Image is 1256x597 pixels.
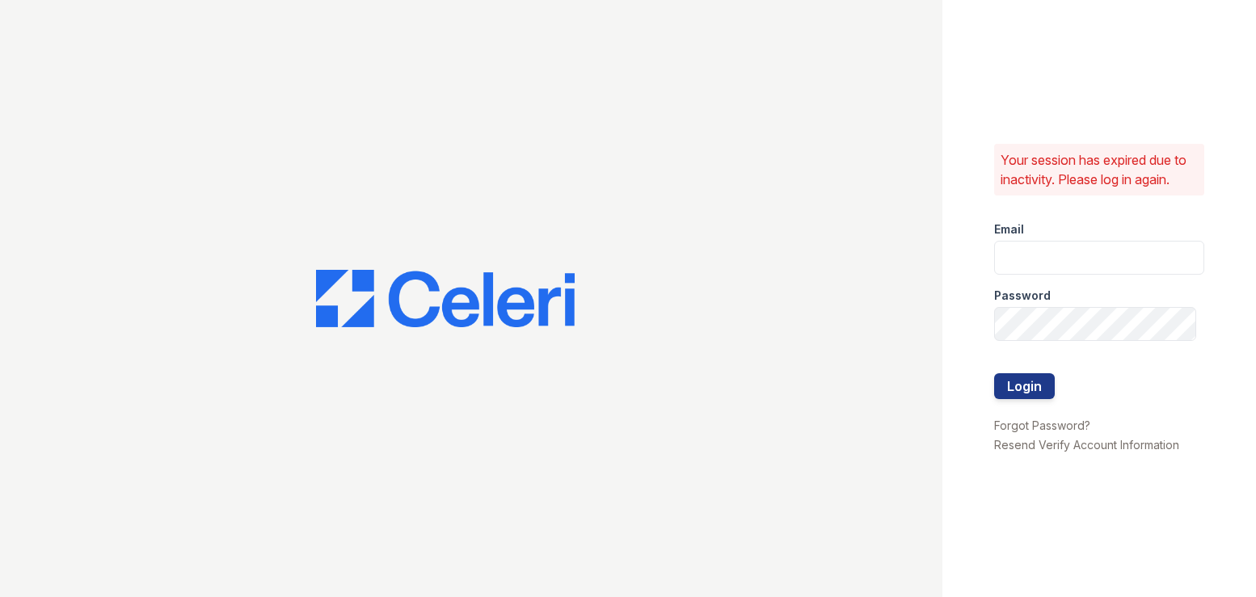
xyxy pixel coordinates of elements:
[994,418,1090,432] a: Forgot Password?
[994,373,1055,399] button: Login
[316,270,575,328] img: CE_Logo_Blue-a8612792a0a2168367f1c8372b55b34899dd931a85d93a1a3d3e32e68fde9ad4.png
[1001,150,1199,189] p: Your session has expired due to inactivity. Please log in again.
[994,221,1024,238] label: Email
[994,438,1179,452] a: Resend Verify Account Information
[994,288,1051,304] label: Password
